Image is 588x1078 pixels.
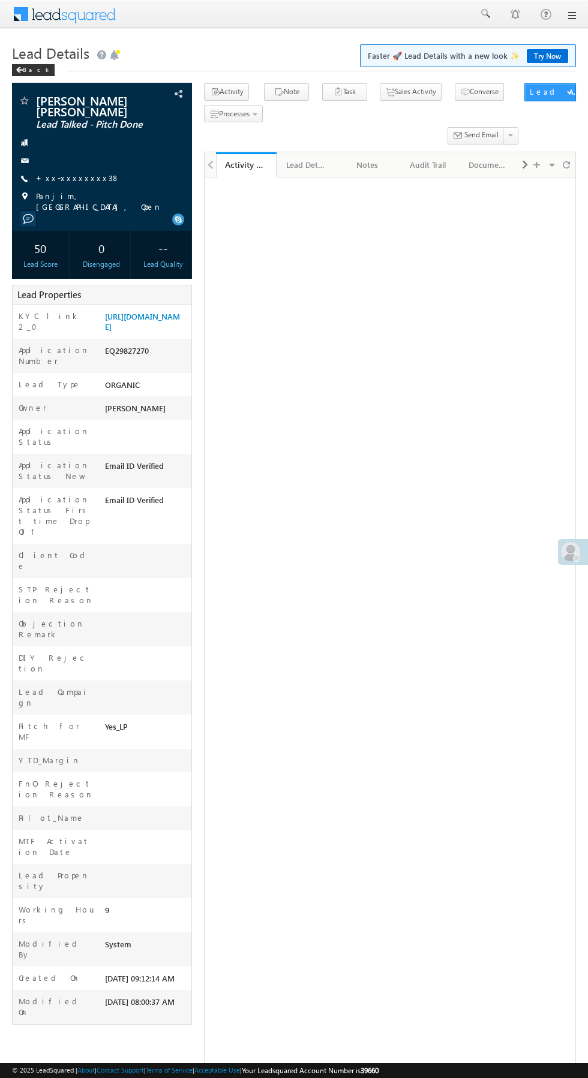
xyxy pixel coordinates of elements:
div: Lead Quality [137,259,188,270]
a: Try Now [527,49,568,63]
label: MTF Activation Date [19,836,94,857]
div: ORGANIC [102,379,191,396]
label: Application Status First time Drop Off [19,494,94,537]
a: Terms of Service [146,1066,193,1074]
div: System [102,938,191,955]
li: Lead Details [277,152,337,176]
button: Converse [455,83,504,101]
label: FnO Rejection Reason [19,778,94,800]
div: Documents [469,158,509,172]
label: YTD_Margin [19,755,80,766]
label: KYC link 2_0 [19,311,94,332]
label: Application Number [19,345,94,366]
span: [PERSON_NAME] [105,403,166,413]
div: EQ29827270 [102,345,191,362]
span: 39660 [361,1066,379,1075]
label: Created On [19,972,80,983]
button: Lead Actions [524,83,576,101]
div: Email ID Verified [102,494,191,511]
label: Working Hours [19,904,94,926]
a: Audit Trail [398,152,459,177]
div: Back [12,64,55,76]
a: +xx-xxxxxxxx38 [36,173,120,183]
div: Lead Details [286,158,326,172]
label: Lead Type [19,379,81,390]
button: Sales Activity [380,83,442,101]
label: Application Status [19,426,94,447]
label: STP Rejection Reason [19,584,94,606]
div: Lead Score [15,259,66,270]
label: DIY Rejection [19,652,94,674]
div: Email ID Verified [102,460,191,477]
span: Lead Talked - Pitch Done [36,119,145,131]
div: Yes_LP [102,721,191,737]
a: Contact Support [97,1066,144,1074]
a: Notes [337,152,398,177]
span: © 2025 LeadSquared | | | | | [12,1065,379,1076]
span: Processes [219,109,250,118]
label: Owner [19,402,47,413]
button: Processes [204,106,263,123]
span: Lead Details [12,43,89,62]
div: Lead Actions [530,86,581,97]
div: [DATE] 09:12:14 AM [102,972,191,989]
div: -- [137,237,188,259]
label: Pitch for MF [19,721,94,742]
span: Lead Properties [17,288,81,300]
label: Lead Propensity [19,870,94,892]
div: Audit Trail [408,158,448,172]
a: Documents [459,152,520,177]
span: Panjim, [GEOGRAPHIC_DATA], Open [36,191,179,212]
li: Activity History [216,152,277,176]
span: Your Leadsquared Account Number is [242,1066,379,1075]
button: Note [264,83,309,101]
span: Faster 🚀 Lead Details with a new look ✨ [368,50,568,62]
div: [DATE] 08:00:37 AM [102,996,191,1013]
button: Send Email [448,127,504,144]
button: Activity [204,83,249,101]
label: Objection Remark [19,618,94,640]
a: Back [12,64,61,74]
label: Application Status New [19,460,94,481]
div: Activity History [225,159,268,170]
div: 0 [76,237,127,259]
a: [URL][DOMAIN_NAME] [105,311,180,332]
label: Pilot_Name [19,812,85,823]
a: Acceptable Use [194,1066,240,1074]
div: 9 [102,904,191,921]
div: 50 [15,237,66,259]
span: Send Email [464,130,499,140]
div: Notes [347,158,387,172]
a: Lead Details [277,152,337,177]
label: Modified On [19,996,94,1017]
a: Activity History [216,152,277,177]
label: Client Code [19,550,94,571]
label: Modified By [19,938,94,960]
span: [PERSON_NAME] [PERSON_NAME] [36,95,145,116]
div: Disengaged [76,259,127,270]
label: Lead Campaign [19,686,94,708]
a: About [77,1066,95,1074]
button: Task [322,83,367,101]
